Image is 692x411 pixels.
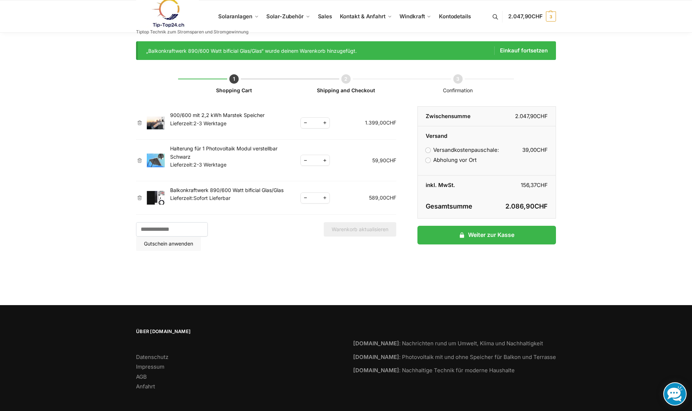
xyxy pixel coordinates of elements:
button: Gutschein anwenden [136,237,201,251]
a: [DOMAIN_NAME]: Nachhaltige Technik für moderne Haushalte [353,367,515,374]
span: Sofort Lieferbar [193,195,230,201]
a: Shipping and Checkout [317,87,375,93]
div: „Balkonkraftwerk 890/600 Watt bificial Glas/Glas“ wurde deinem Warenkorb hinzugefügt. [146,46,548,55]
button: Warenkorb aktualisieren [324,222,396,237]
bdi: 156,37 [521,182,548,188]
a: Solar-Zubehör [263,0,313,33]
th: Zwischensumme [418,107,487,126]
span: CHF [534,202,548,210]
span: 3 [546,11,556,22]
bdi: 2.047,90 [515,113,548,120]
a: Halterung für 1 Photovoltaik Modul verstellbar Schwarz [170,145,277,159]
p: Tiptop Technik zum Stromsparen und Stromgewinnung [136,30,248,34]
strong: [DOMAIN_NAME] [353,340,399,347]
a: Datenschutz [136,354,168,360]
bdi: 589,00 [369,195,396,201]
bdi: 59,90 [372,157,396,163]
input: Produktmenge [311,156,319,165]
label: Versandkostenpauschale: [426,146,499,153]
strong: [DOMAIN_NAME] [353,367,399,374]
a: 2.047,90CHF 3 [508,6,556,27]
span: Increase quantity [320,118,329,127]
span: Solaranlagen [218,13,252,20]
bdi: 39,00 [522,146,548,153]
span: 2-3 Werktage [193,120,226,126]
a: Windkraft [397,0,434,33]
a: [DOMAIN_NAME]: Photovoltaik mit und ohne Speicher für Balkon und Terrasse [353,354,556,360]
a: AGB [136,373,147,380]
span: Increase quantity [320,156,329,165]
a: Kontakt & Anfahrt [337,0,395,33]
span: 2-3 Werktage [193,162,226,168]
span: Windkraft [399,13,425,20]
span: Increase quantity [320,193,329,202]
a: Anfahrt [136,383,155,390]
bdi: 2.086,90 [505,202,548,210]
a: Halterung für 1 Photovoltaik Modul verstellbar Schwarz aus dem Warenkorb entfernen [136,158,143,163]
span: CHF [537,146,548,153]
th: Gesamtsumme [418,195,487,219]
a: [DOMAIN_NAME]: Nachrichten rund um Umwelt, Klima und Nachhaltigkeit [353,340,543,347]
span: Reduce quantity [301,118,310,127]
a: Einkauf fortsetzen [494,46,548,55]
input: Produktmenge [311,118,319,127]
img: Warenkorb 1 [147,116,165,130]
span: Lieferzeit: [170,120,226,126]
span: Über [DOMAIN_NAME] [136,328,339,335]
span: CHF [386,157,396,163]
a: 900/600 mit 2,2 kWh Marstek Speicher [170,112,265,118]
a: Sales [315,0,335,33]
span: CHF [386,195,396,201]
span: Lieferzeit: [170,162,226,168]
span: CHF [532,13,543,20]
a: Balkonkraftwerk 890/600 Watt bificial Glas/Glas aus dem Warenkorb entfernen [136,195,143,200]
span: CHF [537,182,548,188]
input: Produktmenge [311,193,319,202]
span: Reduce quantity [301,156,310,165]
img: Warenkorb 3 [147,191,165,205]
a: Weiter zur Kasse [417,226,556,244]
img: Warenkorb 2 [147,154,165,167]
a: Kontodetails [436,0,474,33]
iframe: Sicherer Rahmen für schnelle Bezahlvorgänge [416,249,557,269]
bdi: 1.399,00 [365,120,396,126]
a: Shopping Cart [216,87,252,93]
span: CHF [386,120,396,126]
span: Sales [318,13,332,20]
th: inkl. MwSt. [418,176,487,195]
label: Abholung vor Ort [426,157,477,163]
a: 900/600 mit 2,2 kWh Marstek Speicher aus dem Warenkorb entfernen [136,120,143,125]
th: Versand [418,126,556,140]
a: Balkonkraftwerk 890/600 Watt bificial Glas/Glas [170,187,284,193]
span: Kontakt & Anfahrt [340,13,385,20]
span: CHF [537,113,548,120]
span: 2.047,90 [508,13,543,20]
strong: [DOMAIN_NAME] [353,354,399,360]
span: Confirmation [443,87,473,93]
span: Solar-Zubehör [266,13,304,20]
a: Impressum [136,363,164,370]
span: Kontodetails [439,13,471,20]
span: Reduce quantity [301,193,310,202]
span: Lieferzeit: [170,195,230,201]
